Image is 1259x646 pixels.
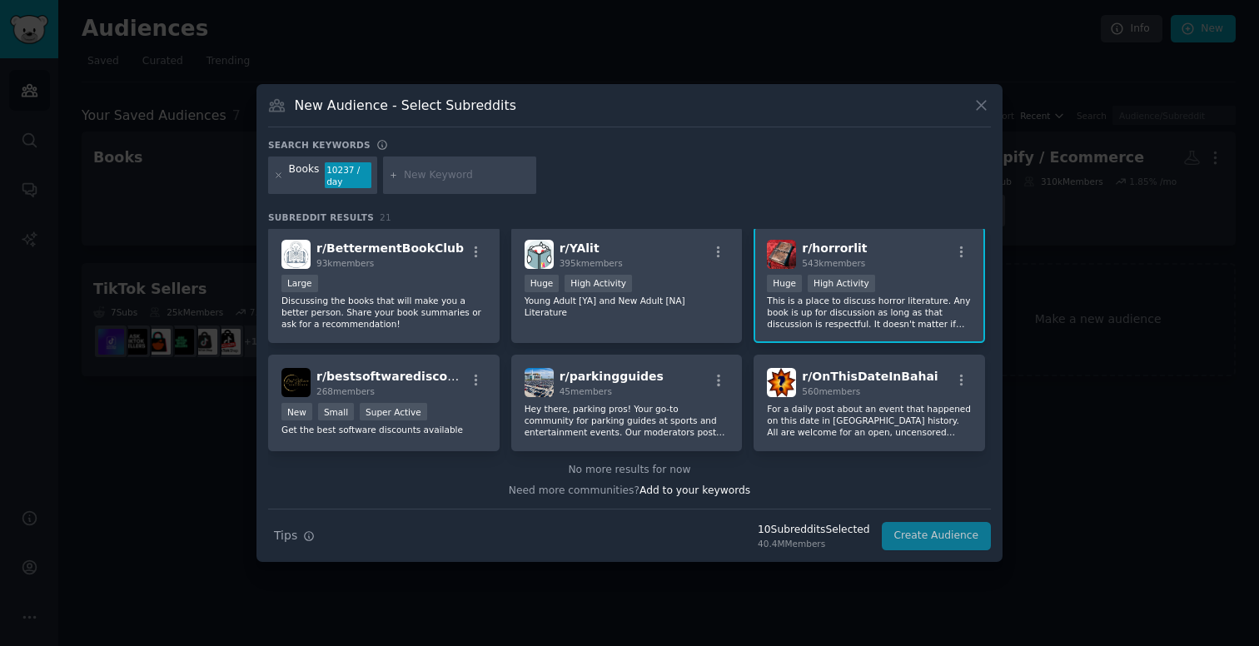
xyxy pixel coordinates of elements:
[767,275,802,292] div: Huge
[325,162,371,189] div: 10237 / day
[281,240,311,269] img: BettermentBookClub
[525,368,554,397] img: parkingguides
[525,403,729,438] p: Hey there, parking pros! Your go-to community for parking guides at sports and entertainment even...
[281,275,318,292] div: Large
[268,478,991,499] div: Need more communities?
[316,370,476,383] span: r/ bestsoftwarediscounts
[318,403,354,420] div: Small
[802,241,867,255] span: r/ horrorlit
[316,241,464,255] span: r/ BettermentBookClub
[360,403,427,420] div: Super Active
[808,275,875,292] div: High Activity
[380,212,391,222] span: 21
[525,240,554,269] img: YAlit
[767,240,796,269] img: horrorlit
[316,258,374,268] span: 93k members
[758,523,869,538] div: 10 Subreddit s Selected
[560,241,600,255] span: r/ YAlit
[404,168,530,183] input: New Keyword
[758,538,869,549] div: 40.4M Members
[767,403,972,438] p: For a daily post about an event that happened on this date in [GEOGRAPHIC_DATA] history. All are ...
[767,295,972,330] p: This is a place to discuss horror literature. Any book is up for discussion as long as that discu...
[268,139,371,151] h3: Search keywords
[274,527,297,544] span: Tips
[525,295,729,318] p: Young Adult [YA] and New Adult [NA] Literature
[560,258,623,268] span: 395k members
[802,258,865,268] span: 543k members
[295,97,516,114] h3: New Audience - Select Subreddits
[268,521,321,550] button: Tips
[802,386,860,396] span: 560 members
[525,275,560,292] div: Huge
[560,386,612,396] span: 45 members
[268,211,374,223] span: Subreddit Results
[802,370,938,383] span: r/ OnThisDateInBahai
[767,368,796,397] img: OnThisDateInBahai
[316,386,375,396] span: 268 members
[281,403,312,420] div: New
[281,368,311,397] img: bestsoftwarediscounts
[268,463,991,478] div: No more results for now
[289,162,320,189] div: Books
[639,484,750,496] span: Add to your keywords
[565,275,632,292] div: High Activity
[560,370,664,383] span: r/ parkingguides
[281,295,486,330] p: Discussing the books that will make you a better person. Share your book summaries or ask for a r...
[281,424,486,435] p: Get the best software discounts available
